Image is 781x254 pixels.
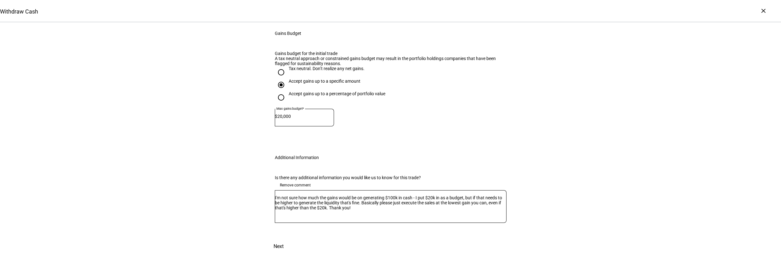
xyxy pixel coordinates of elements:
span: Next [274,239,284,254]
div: A tax neutral approach or constrained gains budget may result in the portfolio holdings companies... [275,56,507,66]
div: × [758,6,768,16]
div: Gains budget for the initial trade [275,51,507,56]
div: Additional Information [275,155,319,160]
span: Remove comment [280,180,311,190]
div: Gains Budget [275,31,301,36]
div: Is there any additional information you would like us to know for this trade? [275,175,507,180]
div: Tax neutral. Don’t realize any net gains. [289,66,365,71]
button: Next [265,239,292,254]
mat-label: Max gains budget* [276,107,304,110]
span: $ [275,114,277,119]
div: Accept gains up to a specific amount [289,79,360,84]
div: Accept gains up to a percentage of portfolio value [289,91,385,96]
button: Remove comment [275,180,316,190]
